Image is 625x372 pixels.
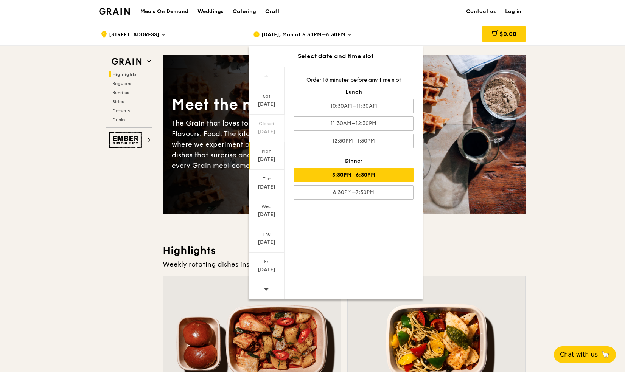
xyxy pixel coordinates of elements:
div: Weddings [197,0,224,23]
span: Bundles [112,90,129,95]
div: Meet the new Grain [172,95,344,115]
h3: Highlights [163,244,526,257]
a: Contact us [462,0,501,23]
div: 11:30AM–12:30PM [294,116,414,131]
div: Craft [265,0,280,23]
a: Weddings [193,0,228,23]
div: [DATE] [250,156,283,163]
h1: Meals On Demand [140,8,188,15]
div: Fri [250,259,283,265]
div: Thu [250,231,283,237]
button: Chat with us🦙 [554,346,616,363]
div: Weekly rotating dishes inspired by flavours from around the world. [163,259,526,270]
div: Catering [233,0,256,23]
span: Sides [112,99,124,104]
span: [STREET_ADDRESS] [109,31,159,39]
div: Sat [250,93,283,99]
div: [DATE] [250,239,283,246]
div: Wed [250,203,283,209]
span: [DATE], Mon at 5:30PM–6:30PM [261,31,345,39]
div: 6:30PM–7:30PM [294,185,414,200]
div: Dinner [294,157,414,165]
img: Grain [99,8,130,15]
img: Grain web logo [109,55,144,68]
div: [DATE] [250,211,283,219]
div: [DATE] [250,128,283,136]
div: Tue [250,176,283,182]
div: Mon [250,148,283,154]
a: Craft [261,0,284,23]
span: Highlights [112,72,137,77]
span: Regulars [112,81,131,86]
div: 10:30AM–11:30AM [294,99,414,113]
div: [DATE] [250,266,283,274]
div: 12:30PM–1:30PM [294,134,414,148]
a: Log in [501,0,526,23]
img: Ember Smokery web logo [109,132,144,148]
div: [DATE] [250,183,283,191]
span: Drinks [112,117,125,122]
div: Select date and time slot [249,52,423,61]
a: Catering [228,0,261,23]
span: Desserts [112,108,130,113]
div: 5:30PM–6:30PM [294,168,414,182]
span: Chat with us [560,350,598,359]
span: 🦙 [601,350,610,359]
div: The Grain that loves to play. With ingredients. Flavours. Food. The kitchen is our happy place, w... [172,118,344,171]
span: $0.00 [499,30,516,37]
div: Lunch [294,88,414,96]
div: [DATE] [250,101,283,108]
div: Order 15 minutes before any time slot [294,76,414,84]
div: Closed [250,121,283,127]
